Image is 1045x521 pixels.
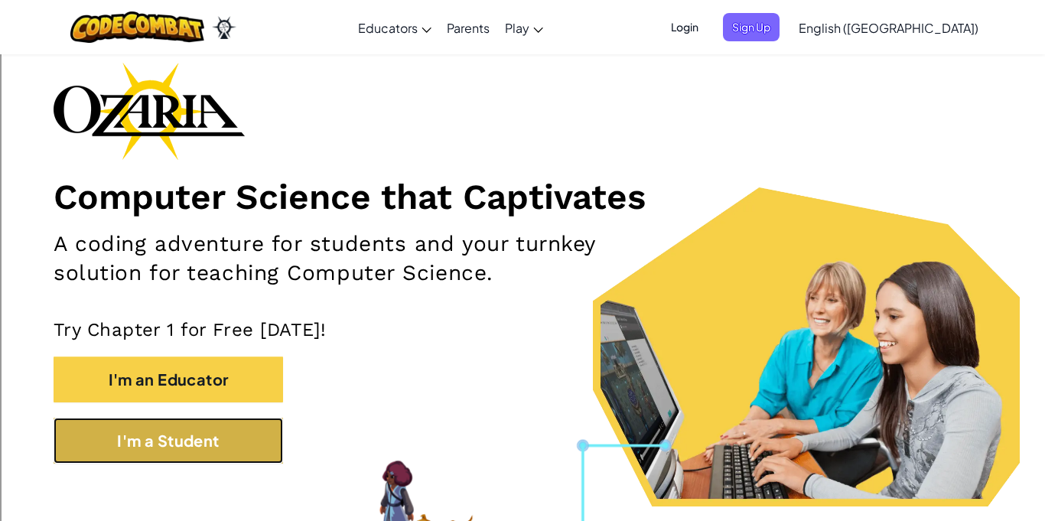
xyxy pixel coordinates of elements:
[723,13,780,41] button: Sign Up
[212,16,236,39] img: Ozaria
[54,318,991,341] p: Try Chapter 1 for Free [DATE]!
[358,20,418,36] span: Educators
[6,20,1039,34] div: Sort New > Old
[6,47,1039,61] div: Delete
[6,103,1039,116] div: Move To ...
[799,20,978,36] span: English ([GEOGRAPHIC_DATA])
[70,11,204,43] img: CodeCombat logo
[54,230,682,288] h2: A coding adventure for students and your turnkey solution for teaching Computer Science.
[54,357,283,402] button: I'm an Educator
[54,62,245,160] img: Ozaria branding logo
[497,7,551,48] a: Play
[6,61,1039,75] div: Options
[505,20,529,36] span: Play
[6,34,1039,47] div: Move To ...
[662,13,708,41] button: Login
[791,7,986,48] a: English ([GEOGRAPHIC_DATA])
[54,418,283,464] button: I'm a Student
[439,7,497,48] a: Parents
[54,175,991,218] h1: Computer Science that Captivates
[6,6,1039,20] div: Sort A > Z
[6,89,1039,103] div: Rename
[6,75,1039,89] div: Sign out
[350,7,439,48] a: Educators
